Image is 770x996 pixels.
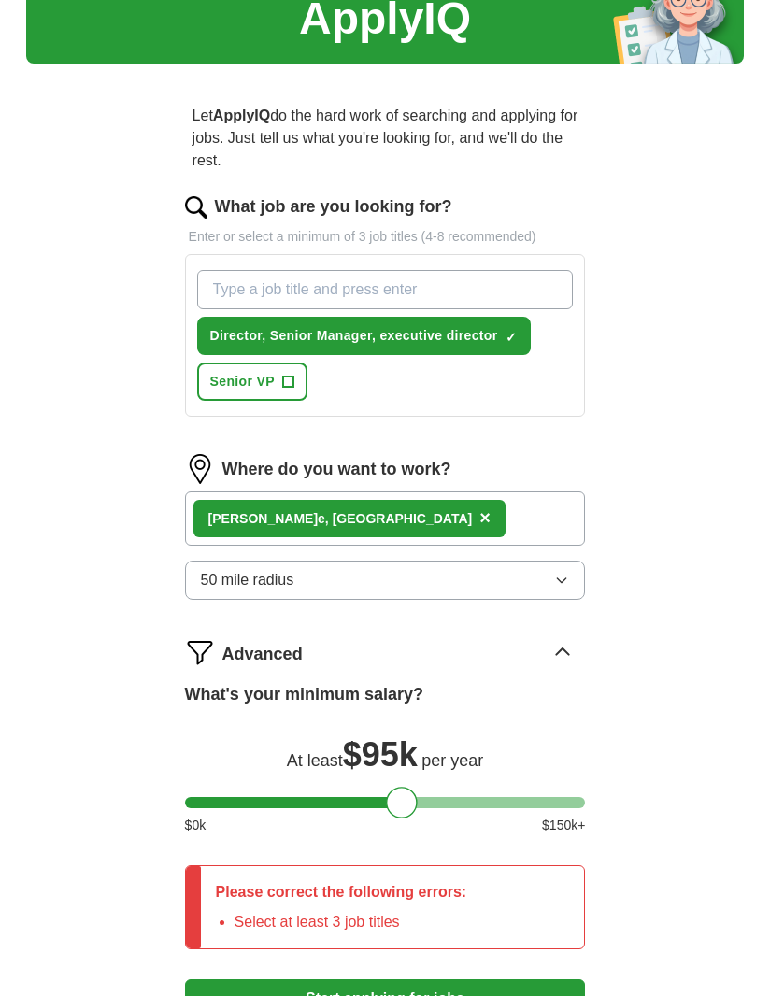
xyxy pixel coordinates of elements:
[222,457,451,482] label: Where do you want to work?
[197,317,531,355] button: Director, Senior Manager, executive director✓
[201,569,294,591] span: 50 mile radius
[222,642,303,667] span: Advanced
[208,511,318,526] strong: [PERSON_NAME]
[506,330,517,345] span: ✓
[210,372,275,391] span: Senior VP
[197,363,307,401] button: Senior VP
[213,107,270,123] strong: ApplyIQ
[479,505,491,533] button: ×
[343,735,418,774] span: $ 95k
[216,881,467,904] p: Please correct the following errors:
[208,509,473,529] div: e, [GEOGRAPHIC_DATA]
[287,751,343,770] span: At least
[235,911,467,933] li: Select at least 3 job titles
[185,561,586,600] button: 50 mile radius
[197,270,574,309] input: Type a job title and press enter
[421,751,483,770] span: per year
[185,196,207,219] img: search.png
[215,194,452,220] label: What job are you looking for?
[185,682,423,707] label: What's your minimum salary?
[185,97,586,179] p: Let do the hard work of searching and applying for jobs. Just tell us what you're looking for, an...
[185,816,207,835] span: $ 0 k
[542,816,585,835] span: $ 150 k+
[185,637,215,667] img: filter
[185,227,586,247] p: Enter or select a minimum of 3 job titles (4-8 recommended)
[479,507,491,528] span: ×
[210,326,498,346] span: Director, Senior Manager, executive director
[185,454,215,484] img: location.png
